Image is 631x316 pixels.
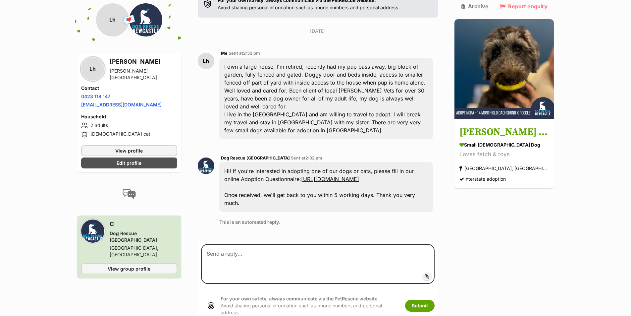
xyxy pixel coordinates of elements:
p: [DATE] [198,28,438,34]
h3: [PERSON_NAME] [110,57,177,66]
span: Sent at [229,51,260,56]
span: Dog Rescue [GEOGRAPHIC_DATA] [221,156,290,160]
div: [GEOGRAPHIC_DATA], [GEOGRAPHIC_DATA] [110,245,177,258]
img: Dog Rescue Newcastle profile pic [198,158,214,174]
span: 2:32 pm [305,156,322,160]
a: Edit profile [81,158,177,168]
span: 💌 [122,13,136,27]
a: View profile [81,145,177,156]
div: Loves fetch & toys [459,150,549,159]
img: Dog Rescue Newcastle profile pic [81,220,104,243]
li: 2 adults [81,121,177,129]
h3: [PERSON_NAME] - [DEMOGRAPHIC_DATA] Dachshund X Poodle [459,125,549,140]
span: Edit profile [117,159,141,166]
span: 2:32 pm [243,51,260,56]
span: Sent at [291,156,322,160]
img: Nora - 14 Month Old Dachshund X Poodle [454,19,554,119]
a: Archive [461,3,489,9]
span: View group profile [108,265,150,272]
li: [DEMOGRAPHIC_DATA] cat [81,131,177,139]
span: View profile [115,147,143,154]
a: Report enquiry [500,3,548,9]
div: [PERSON_NAME][GEOGRAPHIC_DATA] [110,68,177,81]
div: Lh [81,57,104,81]
h4: Contact [81,85,177,92]
a: 0423 118 147 [81,94,110,99]
img: conversation-icon-4a6f8262b818ee0b60e3300018af0b2d0b884aa5de6e9bcb8d3d4eeb1a70a7c4.svg [123,189,136,199]
button: Submit [405,300,435,312]
a: [URL][DOMAIN_NAME] [301,176,359,182]
div: Lh [198,53,214,69]
a: View group profile [81,263,177,274]
div: I own a large house, I'm retired, recently had my pup pass away, big block of garden, fully fence... [219,58,433,139]
div: Lh [96,3,129,36]
p: This is an automated reply. [219,219,433,225]
div: small [DEMOGRAPHIC_DATA] Dog [459,142,549,149]
img: Dog Rescue Newcastle profile pic [129,3,162,36]
h3: C [110,220,177,229]
strong: For your own safety, always communicate via the PetRescue website. [221,296,379,301]
div: Hi! If you're interested in adopting one of our dogs or cats, please fill in our online Adoption ... [219,162,433,212]
div: [GEOGRAPHIC_DATA], [GEOGRAPHIC_DATA] [459,164,549,173]
a: [PERSON_NAME] - [DEMOGRAPHIC_DATA] Dachshund X Poodle small [DEMOGRAPHIC_DATA] Dog Loves fetch & ... [454,120,554,189]
span: Me [221,51,228,56]
a: [EMAIL_ADDRESS][DOMAIN_NAME] [81,102,162,107]
div: Interstate adoption [459,175,506,184]
div: Dog Rescue [GEOGRAPHIC_DATA] [110,230,177,243]
h4: Household [81,113,177,120]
